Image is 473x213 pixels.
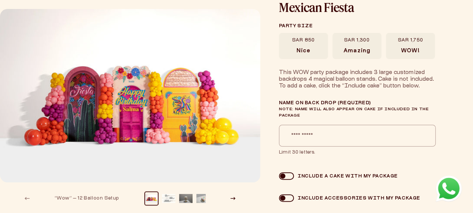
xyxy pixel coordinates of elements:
span: SAR 1,750 [397,37,423,43]
span: Nice [297,48,310,55]
legend: Party size [279,19,435,33]
button: Load image 2 in gallery view [162,192,175,205]
span: SAR 850 [292,37,315,43]
div: “Wow” — 12 Balloon Setup [55,195,124,202]
button: Load image 4 in gallery view [196,192,210,205]
div: This WOW party package includes 3 large customized backdrops 4 magical balloon stands. Cake is no... [279,70,436,90]
button: Slide right [225,190,241,207]
span: Amazing [344,48,370,55]
div: Include accessories with my package [294,195,420,201]
span: Limit 30 letters. [279,149,436,155]
span: SAR 1,300 [344,37,370,43]
button: Load image 3 in gallery view [179,192,193,205]
div: Include a cake with my package [294,173,398,179]
span: Note: Name will also appear on cake if included in the package [279,108,429,117]
h1: Mexican Fiesta [279,1,435,13]
button: Slide left [19,190,36,207]
button: Load image 6 in gallery view [145,192,158,205]
span: WOW! [401,48,420,55]
label: Name on Back Drop (required) [279,100,436,119]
